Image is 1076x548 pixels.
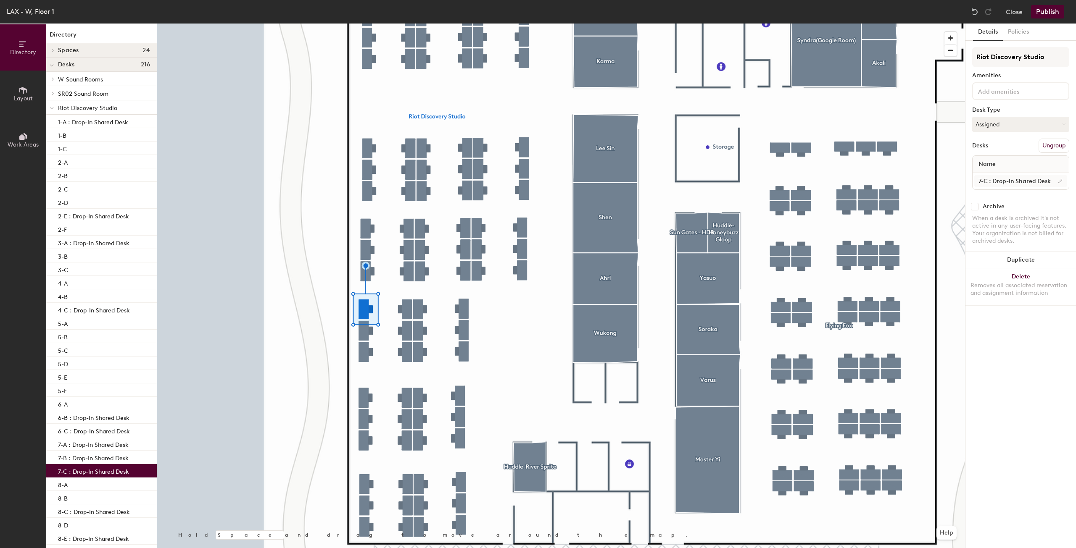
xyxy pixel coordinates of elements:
button: Details [973,24,1003,41]
div: Removes all associated reservation and assignment information [971,282,1071,297]
span: Directory [10,49,36,56]
input: Add amenities [976,86,1052,96]
p: 8-C : Drop-In Shared Desk [58,506,130,516]
span: Desks [58,61,74,68]
p: 6-C : Drop-In Shared Desk [58,425,130,435]
p: 5-D [58,358,68,368]
div: When a desk is archived it's not active in any user-facing features. Your organization is not bil... [972,215,1069,245]
p: 5-B [58,331,68,341]
div: LAX - W, Floor 1 [7,6,54,17]
div: Desks [972,142,988,149]
p: 3-C [58,264,68,274]
p: 7-C : Drop-In Shared Desk [58,466,129,475]
button: Publish [1031,5,1064,18]
button: Assigned [972,117,1069,132]
p: 1-C [58,143,67,153]
button: Close [1006,5,1023,18]
p: 8-B [58,493,68,502]
h1: Directory [46,30,157,43]
p: 5-C [58,345,68,354]
p: 5-F [58,385,67,395]
p: 2-C [58,184,68,193]
p: 2-E : Drop-In Shared Desk [58,210,129,220]
p: 5-A [58,318,68,328]
img: Undo [971,8,979,16]
p: 4-B [58,291,68,301]
p: 7-A : Drop-In Shared Desk [58,439,129,448]
span: SR02 Sound Room [58,90,108,97]
span: 24 [142,47,150,54]
div: Archive [983,203,1005,210]
p: 1-B [58,130,66,139]
input: Unnamed desk [974,175,1067,187]
div: Desk Type [972,107,1069,113]
button: Duplicate [965,252,1076,268]
p: 2-B [58,170,68,180]
p: 8-E : Drop-In Shared Desk [58,533,129,543]
p: 4-C : Drop-In Shared Desk [58,304,130,314]
p: 3-B [58,251,68,260]
p: 6-B : Drop-In Shared Desk [58,412,129,422]
span: Spaces [58,47,79,54]
span: Work Areas [8,141,39,148]
img: Redo [984,8,992,16]
span: Riot Discovery Studio [58,105,117,112]
p: 3-A : Drop-In Shared Desk [58,237,129,247]
span: 216 [141,61,150,68]
p: 8-D [58,519,68,529]
p: 4-A [58,278,68,287]
p: 2-D [58,197,68,207]
span: W-Sound Rooms [58,76,103,83]
div: Amenities [972,72,1069,79]
p: 2-A [58,157,68,166]
p: 7-B : Drop-In Shared Desk [58,452,129,462]
span: Layout [14,95,33,102]
p: 2-F [58,224,67,233]
button: DeleteRemoves all associated reservation and assignment information [965,268,1076,305]
span: Name [974,157,1000,172]
p: 8-A [58,479,68,489]
button: Policies [1003,24,1034,41]
p: 5-E [58,372,67,381]
p: 6-A [58,399,68,408]
button: Help [936,526,957,540]
p: 1-A : Drop-In Shared Desk [58,116,128,126]
button: Ungroup [1039,139,1069,153]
